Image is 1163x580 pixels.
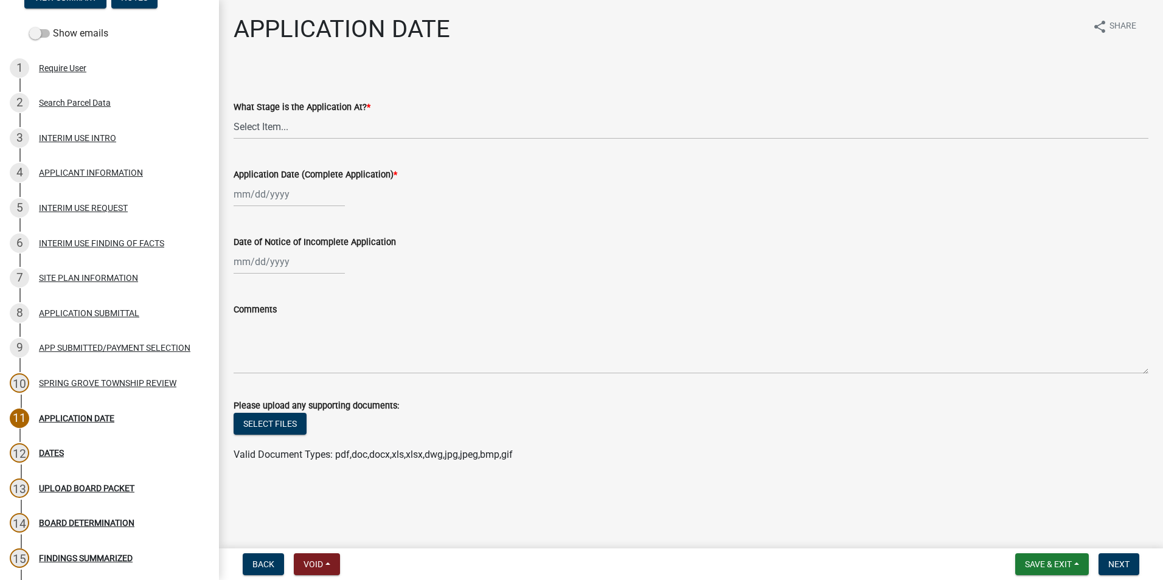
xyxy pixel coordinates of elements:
div: 11 [10,409,29,428]
div: 10 [10,373,29,393]
button: Next [1099,553,1139,575]
label: Date of Notice of Incomplete Application [234,238,396,247]
div: SPRING GROVE TOWNSHIP REVIEW [39,379,176,387]
div: UPLOAD BOARD PACKET [39,484,134,492]
span: Back [252,559,274,569]
button: shareShare [1083,15,1146,38]
span: Share [1109,19,1136,34]
label: What Stage is the Application At? [234,103,370,112]
label: Please upload any supporting documents: [234,402,399,410]
label: Show emails [29,26,108,41]
button: Void [294,553,340,575]
span: Void [304,559,323,569]
div: INTERIM USE INTRO [39,134,116,142]
div: Require User [39,64,86,72]
input: mm/dd/yyyy [234,249,345,274]
span: Valid Document Types: pdf,doc,docx,xls,xlsx,dwg,jpg,jpeg,bmp,gif [234,449,513,460]
div: APPLICANT INFORMATION [39,168,143,177]
button: Back [243,553,284,575]
input: mm/dd/yyyy [234,182,345,207]
div: 2 [10,93,29,112]
div: INTERIM USE REQUEST [39,204,128,212]
div: 14 [10,513,29,533]
div: 12 [10,443,29,463]
label: Application Date (Complete Application) [234,171,397,179]
h1: APPLICATION DATE [234,15,450,44]
div: 15 [10,548,29,568]
div: 3 [10,128,29,148]
div: 6 [10,233,29,253]
div: 9 [10,338,29,357]
button: Save & Exit [1015,553,1089,575]
span: Save & Exit [1025,559,1072,569]
div: APPLICATION SUBMITTAL [39,309,139,317]
div: 7 [10,268,29,288]
div: 1 [10,58,29,78]
div: FINDINGS SUMMARIZED [39,554,133,562]
div: 8 [10,303,29,323]
div: DATES [39,449,64,457]
div: 4 [10,163,29,182]
div: INTERIM USE FINDING OF FACTS [39,239,164,247]
div: 5 [10,198,29,218]
div: APP SUBMITTED/PAYMENT SELECTION [39,344,190,352]
span: Next [1108,559,1130,569]
div: APPLICATION DATE [39,414,114,423]
label: Comments [234,306,277,314]
button: Select files [234,413,307,435]
div: 13 [10,478,29,498]
div: SITE PLAN INFORMATION [39,274,138,282]
div: BOARD DETERMINATION [39,519,134,527]
div: Search Parcel Data [39,98,111,107]
i: share [1092,19,1107,34]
